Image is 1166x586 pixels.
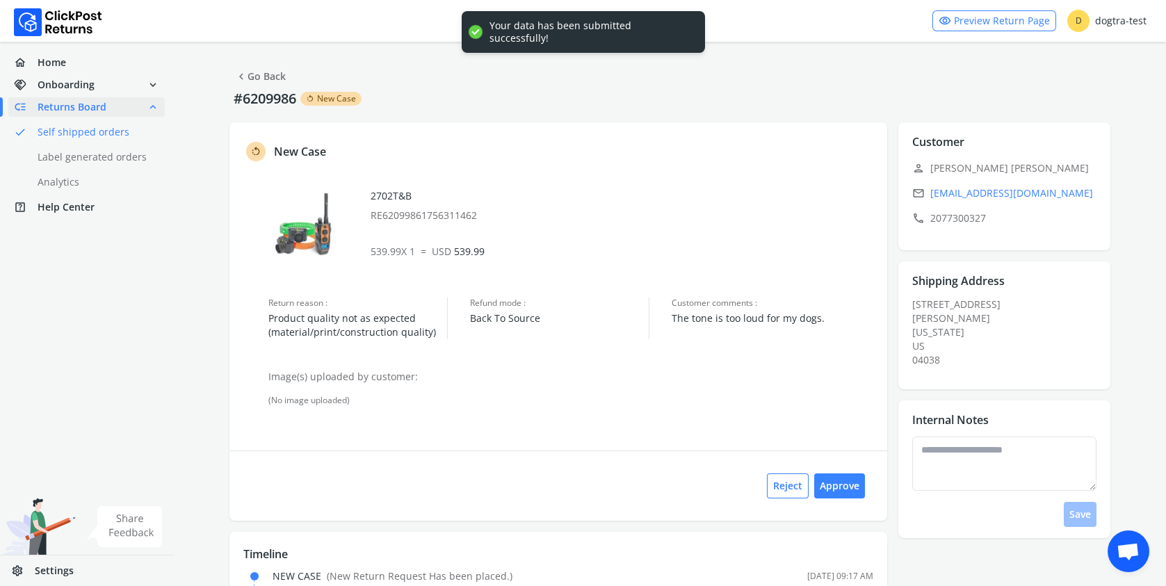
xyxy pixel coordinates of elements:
span: Settings [35,564,74,578]
p: #6209986 [229,89,300,108]
span: low_priority [14,97,38,117]
span: Home [38,56,66,70]
span: expand_more [147,75,159,95]
button: chevron_leftGo Back [229,64,291,89]
p: Shipping Address [912,272,1005,289]
button: Approve [814,473,865,498]
div: dogtra-test [1067,10,1147,32]
span: home [14,53,38,72]
span: The tone is too loud for my dogs. [672,311,873,325]
span: = [421,245,426,258]
div: 04038 [912,353,1105,367]
span: call [912,209,925,228]
a: Go Back [235,67,286,86]
img: share feedback [87,506,163,547]
p: New Case [274,143,326,160]
p: Timeline [243,546,873,562]
span: email [912,184,925,203]
span: Refund mode : [470,298,649,309]
span: New Case [317,93,356,104]
a: Analytics [8,172,181,192]
span: ( New Return Request Has been placed. ) [327,569,512,583]
div: Your data has been submitted successfully! [489,19,691,44]
span: Back To Source [470,311,649,325]
span: handshake [14,75,38,95]
a: Open chat [1108,530,1149,572]
span: Product quality not as expected (material/print/construction quality) [268,311,447,339]
div: NEW CASE [273,569,512,583]
div: [US_STATE] [912,325,1105,339]
div: 2702T&B [371,189,873,222]
span: Return reason : [268,298,447,309]
span: chevron_left [235,67,248,86]
div: [DATE] 09:17 AM [807,571,873,582]
p: [PERSON_NAME] [PERSON_NAME] [912,158,1105,178]
a: email[EMAIL_ADDRESS][DOMAIN_NAME] [912,184,1105,203]
span: help_center [14,197,38,217]
span: USD [432,245,451,258]
button: Save [1064,502,1096,527]
span: person [912,158,925,178]
span: rotate_left [250,143,261,160]
p: RE62099861756311462 [371,209,873,222]
div: US [912,339,1105,353]
span: done [14,122,26,142]
span: Returns Board [38,100,106,114]
a: doneSelf shipped orders [8,122,181,142]
p: 2077300327 [912,209,1105,228]
div: [PERSON_NAME] [912,311,1105,325]
span: 539.99 [432,245,485,258]
img: row_image [268,189,338,259]
div: (No image uploaded) [268,395,873,406]
p: Internal Notes [912,412,989,428]
span: D [1067,10,1090,32]
a: help_centerHelp Center [8,197,165,217]
button: Reject [767,473,809,498]
span: Customer comments : [672,298,873,309]
span: rotate_left [306,93,314,104]
span: expand_less [147,97,159,117]
a: visibilityPreview Return Page [932,10,1056,31]
img: Logo [14,8,102,36]
p: 539.99 X 1 [371,245,873,259]
span: visibility [939,11,951,31]
span: Onboarding [38,78,95,92]
a: Label generated orders [8,147,181,167]
p: Customer [912,133,964,150]
div: [STREET_ADDRESS] [912,298,1105,367]
a: homeHome [8,53,165,72]
span: settings [11,561,35,580]
span: Help Center [38,200,95,214]
p: Image(s) uploaded by customer: [268,370,873,384]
